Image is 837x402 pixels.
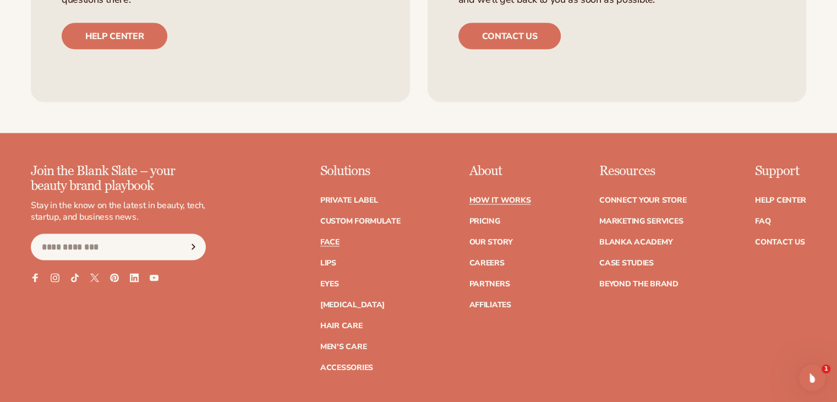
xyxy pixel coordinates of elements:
a: Affiliates [469,301,511,309]
span: 1 [822,365,830,373]
a: How It Works [469,197,530,204]
p: About [469,164,530,178]
a: Our Story [469,238,512,246]
a: Contact us [458,23,561,50]
a: Blanka Academy [599,238,672,246]
p: Join the Blank Slate – your beauty brand playbook [31,164,206,193]
a: Men's Care [320,343,366,351]
a: Help center [62,23,167,50]
a: Hair Care [320,322,362,330]
iframe: Intercom live chat [799,365,825,391]
p: Stay in the know on the latest in beauty, tech, startup, and business news. [31,200,206,223]
a: Help Center [755,197,806,204]
a: Marketing services [599,218,683,225]
a: Face [320,238,340,246]
button: Subscribe [181,234,205,260]
a: Case Studies [599,259,654,267]
a: [MEDICAL_DATA] [320,301,385,309]
a: Lips [320,259,336,267]
a: Careers [469,259,504,267]
p: Resources [599,164,686,178]
a: Partners [469,280,510,288]
a: Eyes [320,280,339,288]
a: Pricing [469,218,500,225]
p: Solutions [320,164,401,178]
p: Support [755,164,806,178]
a: FAQ [755,218,770,225]
a: Accessories [320,364,373,372]
a: Connect your store [599,197,686,204]
a: Contact Us [755,238,805,246]
a: Beyond the brand [599,280,679,288]
a: Private label [320,197,378,204]
a: Custom formulate [320,218,401,225]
